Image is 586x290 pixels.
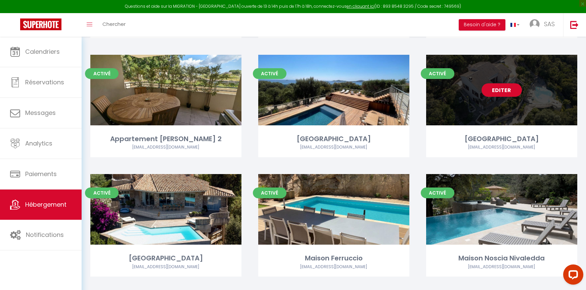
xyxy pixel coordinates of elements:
img: logout [570,20,579,29]
iframe: LiveChat chat widget [558,262,586,290]
a: Editer [482,83,522,97]
div: Airbnb [90,144,241,151]
span: Réservations [25,78,64,86]
a: Editer [146,203,186,216]
a: en cliquant ici [347,3,374,9]
span: Messages [25,109,56,117]
span: Analytics [25,139,52,148]
div: [GEOGRAPHIC_DATA] [90,253,241,263]
span: Chercher [102,20,126,28]
div: Airbnb [258,264,409,270]
span: Notifications [26,231,64,239]
div: Maison Noscia Nivaledda [426,253,577,263]
button: Besoin d'aide ? [459,19,505,31]
img: ... [530,19,540,29]
a: Editer [314,83,354,97]
div: [GEOGRAPHIC_DATA] [258,134,409,144]
a: Editer [482,203,522,216]
a: Editer [146,83,186,97]
span: Activé [421,68,454,79]
span: Paiements [25,170,57,178]
span: Activé [253,68,286,79]
div: [GEOGRAPHIC_DATA] [426,134,577,144]
div: Airbnb [258,144,409,151]
span: Activé [85,188,119,198]
span: SAS [544,20,555,28]
span: Hébergement [25,200,66,209]
div: Maison Ferruccio [258,253,409,263]
span: Activé [421,188,454,198]
img: Super Booking [20,18,61,30]
a: ... SAS [525,13,563,37]
div: Appartement [PERSON_NAME] 2 [90,134,241,144]
div: Airbnb [426,144,577,151]
a: Editer [314,203,354,216]
div: Airbnb [426,264,577,270]
div: Airbnb [90,264,241,270]
span: Calendriers [25,47,60,56]
span: Activé [85,68,119,79]
span: Activé [253,188,286,198]
a: Chercher [97,13,131,37]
